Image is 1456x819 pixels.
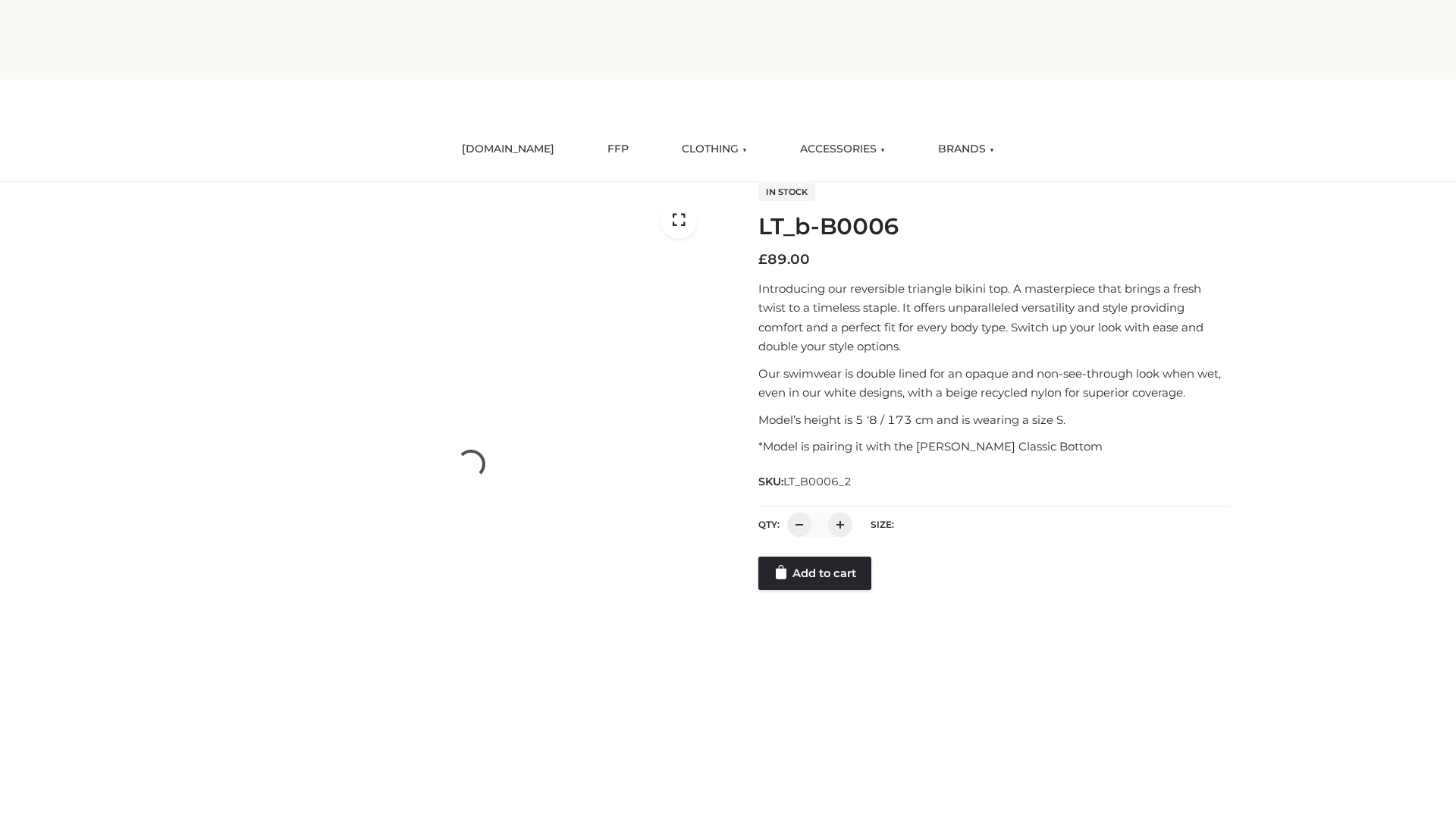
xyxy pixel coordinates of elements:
a: BRANDS [927,133,1006,166]
a: ACCESSORIES [789,133,896,166]
a: Add to cart [758,557,871,590]
bdi: 89.00 [758,251,810,268]
p: Our swimwear is double lined for an opaque and non-see-through look when wet, even in our white d... [758,364,1231,403]
a: CLOTHING [670,133,758,166]
label: Size: [871,519,894,530]
p: Model’s height is 5 ‘8 / 173 cm and is wearing a size S. [758,410,1231,430]
span: In stock [758,183,815,201]
span: £ [758,251,767,268]
label: QTY: [758,519,780,530]
h1: LT_b-B0006 [758,213,1231,240]
a: [DOMAIN_NAME] [450,133,566,166]
p: *Model is pairing it with the [PERSON_NAME] Classic Bottom [758,437,1231,457]
a: FFP [596,133,640,166]
span: LT_B0006_2 [783,475,852,488]
p: Introducing our reversible triangle bikini top. A masterpiece that brings a fresh twist to a time... [758,279,1231,356]
span: SKU: [758,472,853,491]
